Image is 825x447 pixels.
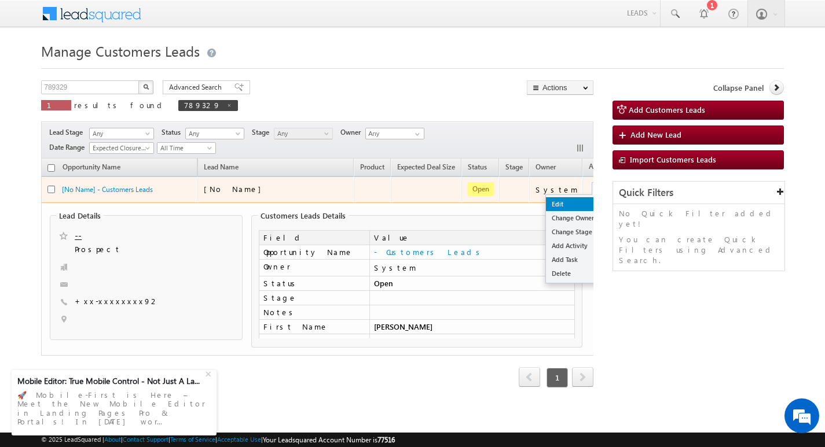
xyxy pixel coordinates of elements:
[629,105,705,114] span: Add Customers Leads
[74,100,166,110] span: results found
[143,84,149,90] img: Search
[397,162,455,171] span: Expected Deal Size
[259,291,369,305] td: Stage
[505,162,523,171] span: Stage
[169,82,225,93] span: Advanced Search
[123,435,168,443] a: Contact Support
[17,387,211,430] div: 🚀 Mobile-First is Here – Meet the New Mobile Editor in Landing Pages Pro & Portals! In [DATE] wor...
[546,197,604,211] a: Edit
[259,230,369,245] td: Field
[259,305,369,320] td: Notes
[49,142,89,153] span: Date Range
[374,247,484,257] a: - Customers Leads
[391,161,461,176] a: Expected Deal Size
[546,239,604,253] a: Add Activity
[546,211,604,225] a: Change Owner
[259,334,369,349] td: Opportunity ID
[203,366,217,380] div: +
[630,154,716,164] span: Import Customers Leads
[274,128,329,139] span: Any
[89,128,154,139] a: Any
[546,267,604,280] a: Delete
[63,162,120,171] span: Opportunity Name
[190,6,218,34] div: Minimize live chat window
[527,80,593,95] button: Actions
[369,334,575,349] td: 789329
[369,230,575,245] td: Value
[162,127,185,138] span: Status
[536,184,578,195] div: System
[104,435,121,443] a: About
[259,276,369,291] td: Status
[47,100,65,110] span: 1
[75,244,190,256] span: Prospect
[274,128,333,139] a: Any
[713,83,764,93] span: Collapse Panel
[547,368,568,387] span: 1
[360,162,384,171] span: Product
[259,260,369,276] td: Owner
[57,161,126,176] a: Opportunity Name
[258,211,349,220] legend: Customers Leads Details
[41,42,200,60] span: Manage Customers Leads
[546,225,604,239] a: Change Stage
[17,376,204,386] div: Mobile Editor: True Mobile Control - Not Just A La...
[185,128,244,139] a: Any
[536,162,556,171] span: Owner
[546,253,604,267] a: Add Task
[186,128,241,139] span: Any
[56,211,104,220] legend: Lead Details
[365,128,424,139] input: Type to Search
[20,61,49,76] img: d_60004797649_company_0_60004797649
[60,61,195,76] div: Chat with us now
[157,143,212,153] span: All Time
[204,184,267,194] span: [No Name]
[90,128,150,139] span: Any
[340,127,365,138] span: Owner
[170,435,215,443] a: Terms of Service
[41,434,395,445] span: © 2025 LeadSquared | | | | |
[89,142,154,154] a: Expected Closure Date
[369,276,575,291] td: Open
[409,128,423,140] a: Show All Items
[217,435,261,443] a: Acceptable Use
[157,356,210,372] em: Start Chat
[619,208,779,229] p: No Quick Filter added yet!
[619,234,779,265] p: You can create Quick Filters using Advanced Search.
[468,182,494,196] span: Open
[572,368,593,387] a: next
[369,320,575,334] td: [PERSON_NAME]
[519,367,540,387] span: prev
[583,160,618,175] span: Actions
[519,368,540,387] a: prev
[259,245,369,260] td: Opportunity Name
[377,435,395,444] span: 77516
[198,161,244,176] span: Lead Name
[47,164,55,172] input: Check all records
[62,185,153,194] a: [No Name] - Customers Leads
[75,230,82,241] a: --
[462,161,493,176] a: Status
[572,367,593,387] span: next
[15,107,211,346] textarea: Type your message and hit 'Enter'
[184,100,221,110] span: 789329
[630,130,681,139] span: Add New Lead
[90,143,150,153] span: Expected Closure Date
[374,263,570,273] div: System
[157,142,216,154] a: All Time
[500,161,529,176] a: Stage
[252,127,274,138] span: Stage
[613,182,784,204] div: Quick Filters
[49,127,87,138] span: Lead Stage
[75,296,159,308] span: +xx-xxxxxxxx92
[259,320,369,334] td: First Name
[263,435,395,444] span: Your Leadsquared Account Number is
